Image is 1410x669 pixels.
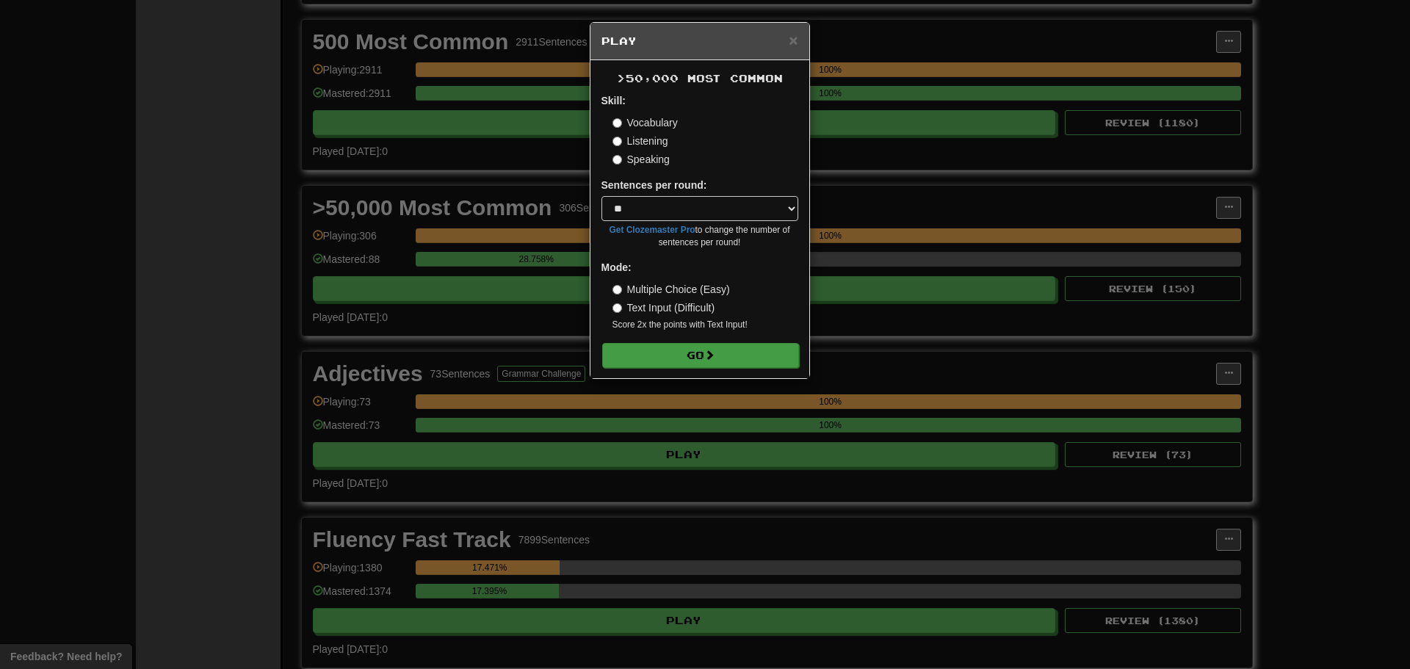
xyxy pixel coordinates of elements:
label: Sentences per round: [601,178,707,192]
button: Go [602,343,799,368]
label: Vocabulary [612,115,678,130]
input: Multiple Choice (Easy) [612,285,622,294]
button: Close [789,32,798,48]
strong: Skill: [601,95,626,106]
h5: Play [601,34,798,48]
small: Score 2x the points with Text Input ! [612,319,798,331]
input: Vocabulary [612,118,622,128]
input: Text Input (Difficult) [612,303,622,313]
label: Speaking [612,152,670,167]
span: >50,000 Most Common [617,72,783,84]
label: Text Input (Difficult) [612,300,715,315]
input: Speaking [612,155,622,164]
label: Multiple Choice (Easy) [612,282,730,297]
strong: Mode: [601,261,632,273]
label: Listening [612,134,668,148]
small: to change the number of sentences per round! [601,224,798,249]
a: Get Clozemaster Pro [610,225,695,235]
span: × [789,32,798,48]
input: Listening [612,137,622,146]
